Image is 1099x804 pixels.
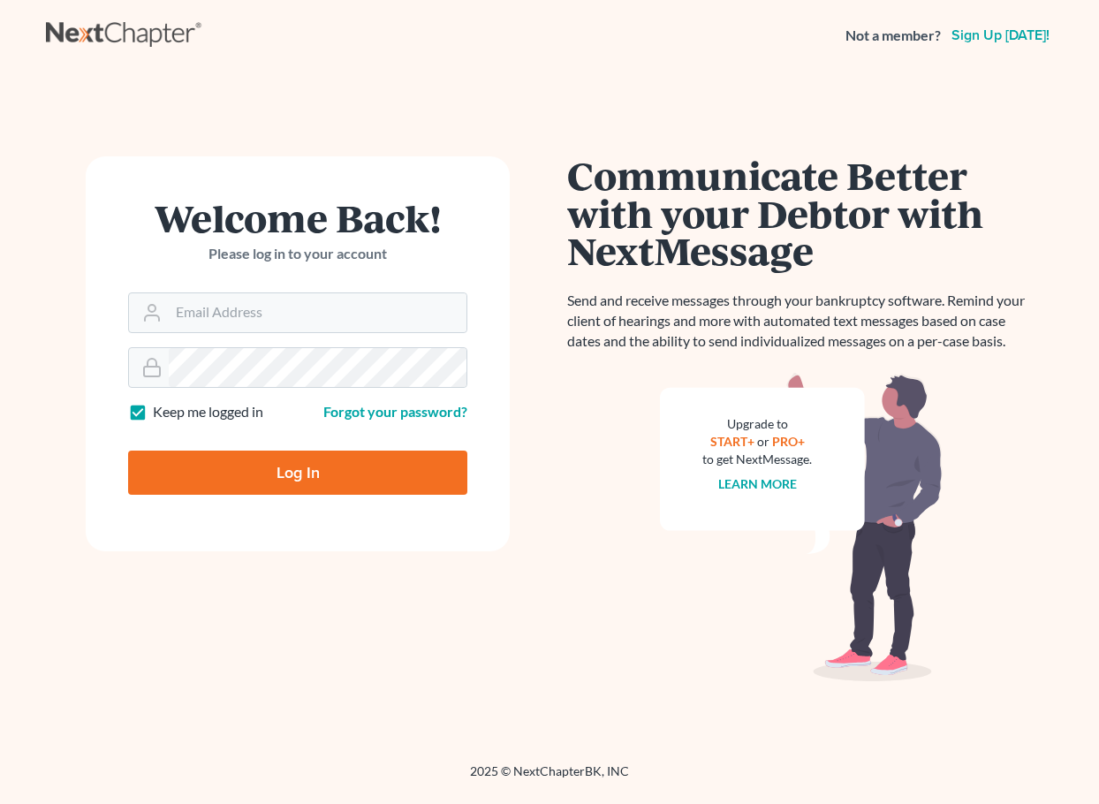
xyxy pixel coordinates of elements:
[718,476,797,491] a: Learn more
[772,434,805,449] a: PRO+
[702,415,812,433] div: Upgrade to
[757,434,769,449] span: or
[323,403,467,420] a: Forgot your password?
[46,762,1053,794] div: 2025 © NextChapterBK, INC
[710,434,754,449] a: START+
[702,451,812,468] div: to get NextMessage.
[567,291,1035,352] p: Send and receive messages through your bankruptcy software. Remind your client of hearings and mo...
[128,451,467,495] input: Log In
[169,293,466,332] input: Email Address
[128,244,467,264] p: Please log in to your account
[845,26,941,46] strong: Not a member?
[153,402,263,422] label: Keep me logged in
[128,199,467,237] h1: Welcome Back!
[948,28,1053,42] a: Sign up [DATE]!
[660,373,943,682] img: nextmessage_bg-59042aed3d76b12b5cd301f8e5b87938c9018125f34e5fa2b7a6b67550977c72.svg
[567,156,1035,269] h1: Communicate Better with your Debtor with NextMessage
